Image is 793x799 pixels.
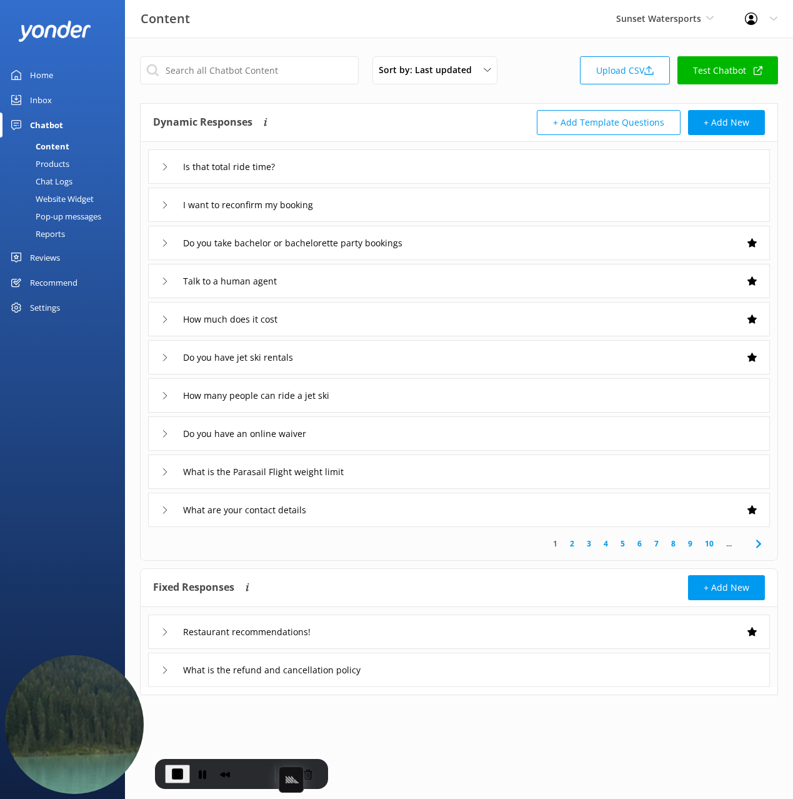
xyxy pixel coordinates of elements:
div: Reports [7,225,65,243]
a: 6 [631,538,648,550]
a: 5 [614,538,631,550]
a: 4 [597,538,614,550]
a: Chat Logs [7,173,125,190]
h4: Fixed Responses [153,575,234,600]
a: Content [7,138,125,155]
a: 8 [665,538,682,550]
input: Search all Chatbot Content [140,56,359,84]
a: 1 [547,538,564,550]
div: Pop-up messages [7,208,101,225]
a: Website Widget [7,190,125,208]
div: Home [30,63,53,88]
a: 9 [682,538,699,550]
div: Settings [30,295,60,320]
img: yonder-white-logo.png [19,21,91,41]
a: 2 [564,538,581,550]
a: Pop-up messages [7,208,125,225]
button: + Add New [688,575,765,600]
button: + Add Template Questions [537,110,681,135]
span: Sunset Watersports [616,13,701,24]
div: Chatbot [30,113,63,138]
div: Reviews [30,245,60,270]
button: + Add New [688,110,765,135]
a: 3 [581,538,597,550]
span: ... [720,538,738,550]
div: Website Widget [7,190,94,208]
div: Content [7,138,69,155]
a: Products [7,155,125,173]
a: 7 [648,538,665,550]
a: Test Chatbot [677,56,778,84]
a: 10 [699,538,720,550]
div: Chat Logs [7,173,72,190]
div: Recommend [30,270,77,295]
span: Sort by: Last updated [379,63,479,77]
h4: Dynamic Responses [153,110,252,135]
a: Upload CSV [580,56,670,84]
h3: Content [141,9,190,29]
div: Products [7,155,69,173]
a: Reports [7,225,125,243]
div: Inbox [30,88,52,113]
